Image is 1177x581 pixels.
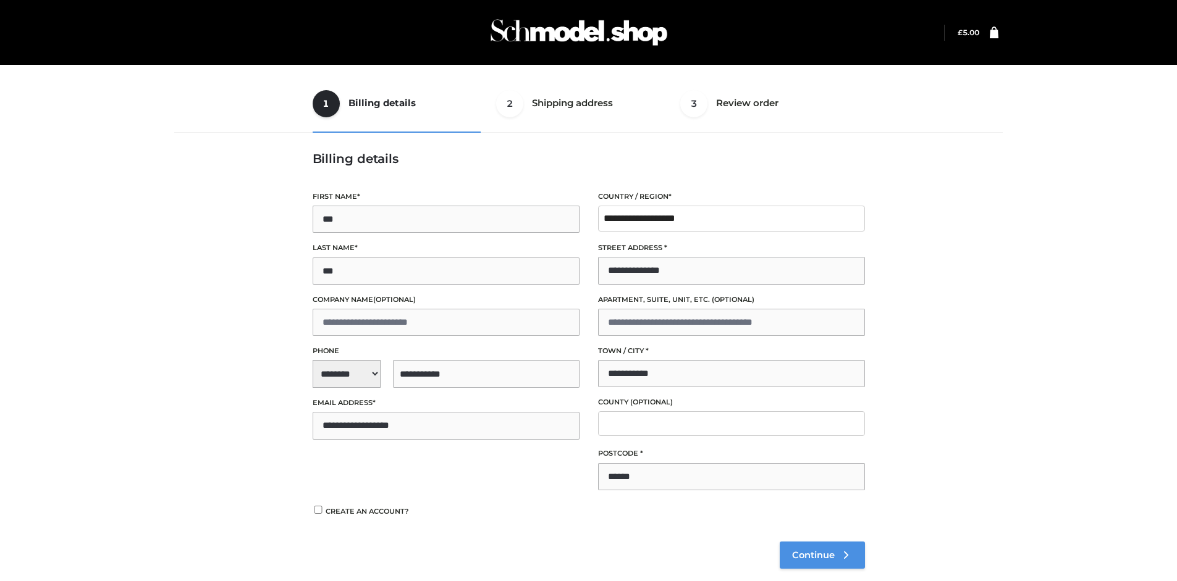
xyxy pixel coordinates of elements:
a: £5.00 [958,28,979,37]
label: Phone [313,345,580,357]
label: Email address [313,397,580,409]
span: (optional) [630,398,673,406]
span: Continue [792,550,835,561]
label: Street address [598,242,865,254]
span: (optional) [373,295,416,304]
span: Create an account? [326,507,409,516]
label: First name [313,191,580,203]
label: Last name [313,242,580,254]
input: Create an account? [313,506,324,514]
bdi: 5.00 [958,28,979,37]
a: Continue [780,541,865,569]
h3: Billing details [313,151,865,166]
label: Apartment, suite, unit, etc. [598,294,865,306]
label: Postcode [598,448,865,459]
label: Town / City [598,345,865,357]
label: Company name [313,294,580,306]
img: Schmodel Admin 964 [486,8,672,57]
span: £ [958,28,963,37]
label: Country / Region [598,191,865,203]
label: County [598,396,865,408]
span: (optional) [712,295,754,304]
